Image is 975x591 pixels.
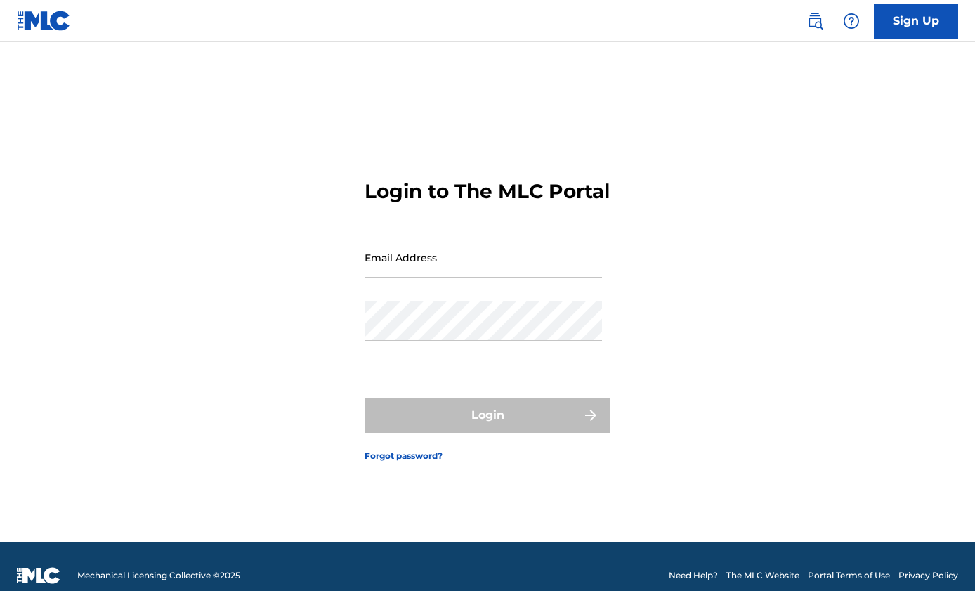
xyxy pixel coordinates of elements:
[77,569,240,582] span: Mechanical Licensing Collective © 2025
[669,569,718,582] a: Need Help?
[801,7,829,35] a: Public Search
[17,11,71,31] img: MLC Logo
[17,567,60,584] img: logo
[808,569,890,582] a: Portal Terms of Use
[874,4,958,39] a: Sign Up
[837,7,865,35] div: Help
[365,450,443,462] a: Forgot password?
[726,569,799,582] a: The MLC Website
[806,13,823,30] img: search
[898,569,958,582] a: Privacy Policy
[843,13,860,30] img: help
[365,179,610,204] h3: Login to The MLC Portal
